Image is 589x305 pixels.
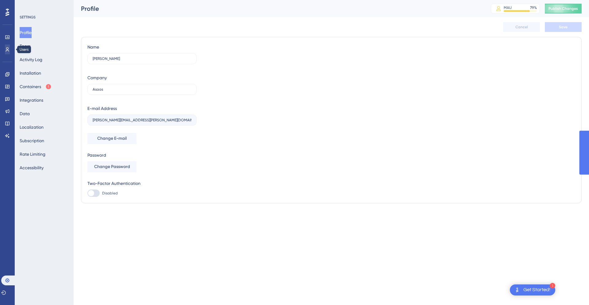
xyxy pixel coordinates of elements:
[20,41,31,52] button: Team
[20,81,52,92] button: Containers
[93,118,191,122] input: E-mail Address
[94,163,130,170] span: Change Password
[81,4,475,13] div: Profile
[550,283,555,288] div: 1
[87,151,197,159] div: Password
[20,54,42,65] button: Activity Log
[559,25,568,29] span: Save
[545,4,582,14] button: Publish Changes
[20,162,44,173] button: Accessibility
[93,57,191,61] input: Name Surname
[20,135,44,146] button: Subscription
[530,5,537,10] div: 79 %
[20,27,32,38] button: Profile
[102,191,118,196] span: Disabled
[20,122,44,133] button: Localization
[549,6,578,11] span: Publish Changes
[87,180,197,187] div: Two-Factor Authentication
[87,105,117,112] div: E-mail Address
[523,287,550,293] div: Get Started!
[20,68,41,79] button: Installation
[20,95,43,106] button: Integrations
[20,108,30,119] button: Data
[503,22,540,32] button: Cancel
[514,286,521,294] img: launcher-image-alternative-text
[504,5,512,10] div: MAU
[515,25,528,29] span: Cancel
[87,133,137,144] button: Change E-mail
[20,149,45,160] button: Rate Limiting
[87,43,99,51] div: Name
[510,284,555,295] div: Open Get Started! checklist, remaining modules: 1
[97,135,127,142] span: Change E-mail
[545,22,582,32] button: Save
[87,74,107,81] div: Company
[20,15,69,20] div: SETTINGS
[93,87,191,92] input: Company Name
[87,161,137,172] button: Change Password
